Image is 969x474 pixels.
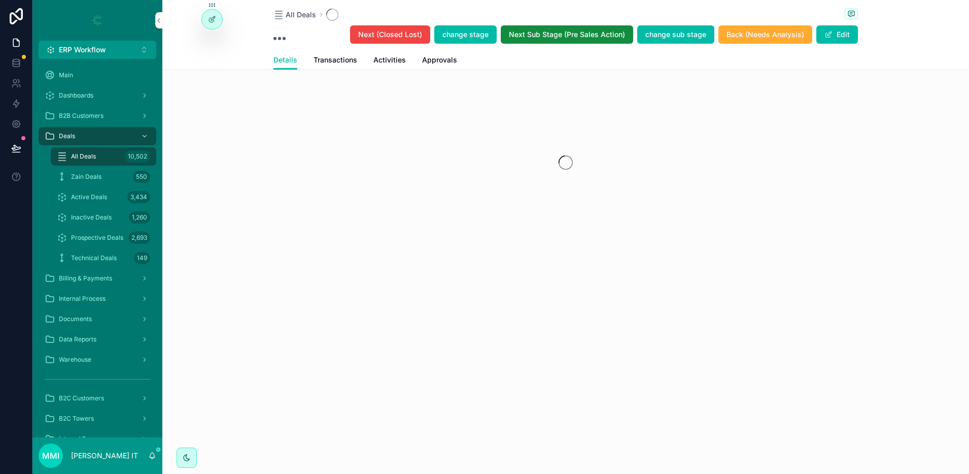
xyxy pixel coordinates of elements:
a: All Deals [273,10,316,20]
span: Documents [59,315,92,323]
span: B2C Towers [59,415,94,423]
div: scrollable content [32,59,162,437]
a: B2B Customers [39,107,156,125]
span: Data Reports [59,335,96,343]
button: Next Sub Stage (Pre Sales Action) [501,25,633,44]
div: 1,260 [129,211,150,224]
a: Technical Deals149 [51,249,156,267]
a: Billing & Payments [39,269,156,288]
a: Zain Deals550 [51,168,156,186]
p: [PERSON_NAME] IT [71,451,138,461]
a: Prospective Deals2,693 [51,229,156,247]
a: Inactive Deals1,260 [51,208,156,227]
span: Billing & Payments [59,274,112,282]
span: Inactive Deals [71,213,112,222]
button: Next (Closed Lost) [350,25,430,44]
a: B2C Towers [39,409,156,428]
a: Deals [39,127,156,145]
span: Next (Closed Lost) [358,29,422,40]
a: Internal Process [39,430,156,448]
a: B2C Customers [39,389,156,407]
button: change stage [434,25,497,44]
div: 10,502 [125,150,150,163]
button: Back (Needs Analysis) [718,25,812,44]
span: Back (Needs Analysis) [726,29,804,40]
button: Edit [816,25,858,44]
span: Technical Deals [71,254,117,262]
span: B2C Customers [59,394,104,402]
span: Internal Process [59,295,106,303]
a: Activities [373,51,406,71]
a: Internal Process [39,290,156,308]
span: Details [273,55,297,65]
span: Deals [59,132,75,140]
a: Details [273,51,297,70]
span: Approvals [422,55,457,65]
a: Data Reports [39,330,156,349]
span: Main [59,71,73,79]
a: Active Deals3,434 [51,188,156,206]
span: Zain Deals [71,173,101,181]
a: Warehouse [39,351,156,369]
span: B2B Customers [59,112,103,120]
div: 550 [133,171,150,183]
span: Next Sub Stage (Pre Sales Action) [509,29,625,40]
div: 149 [134,252,150,264]
span: All Deals [286,10,316,20]
a: Transactions [314,51,357,71]
span: change stage [442,29,489,40]
span: Dashboards [59,91,93,100]
a: Documents [39,310,156,328]
span: Transactions [314,55,357,65]
span: Activities [373,55,406,65]
span: All Deals [71,152,96,161]
span: change sub stage [645,29,706,40]
span: Active Deals [71,193,107,201]
span: Prospective Deals [71,234,123,242]
span: Internal Process [59,435,106,443]
span: ERP Workflow [59,45,106,55]
div: 2,693 [128,232,150,244]
a: Approvals [422,51,457,71]
a: All Deals10,502 [51,147,156,166]
span: Warehouse [59,356,91,364]
button: Select Button [39,41,156,59]
img: App logo [89,12,106,28]
button: change sub stage [637,25,714,44]
a: Main [39,66,156,84]
div: 3,434 [127,191,150,203]
span: MMI [42,450,59,462]
a: Dashboards [39,86,156,105]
